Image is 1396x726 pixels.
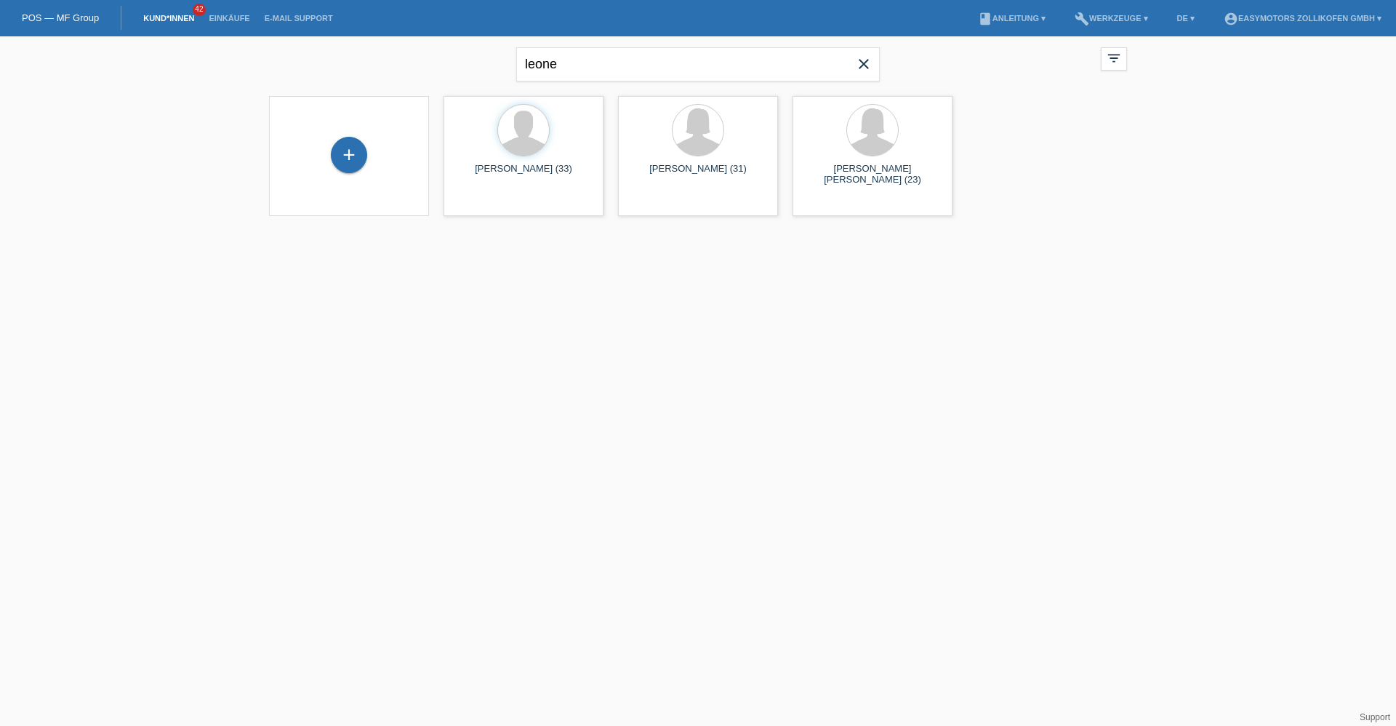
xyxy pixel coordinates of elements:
[1067,14,1155,23] a: buildWerkzeuge ▾
[1170,14,1202,23] a: DE ▾
[978,12,992,26] i: book
[1106,50,1122,66] i: filter_list
[971,14,1053,23] a: bookAnleitung ▾
[1360,712,1390,722] a: Support
[201,14,257,23] a: Einkäufe
[455,163,592,186] div: [PERSON_NAME] (33)
[804,163,941,186] div: [PERSON_NAME] [PERSON_NAME] (23)
[136,14,201,23] a: Kund*innen
[1075,12,1089,26] i: build
[630,163,766,186] div: [PERSON_NAME] (31)
[257,14,340,23] a: E-Mail Support
[332,143,366,167] div: Kund*in hinzufügen
[22,12,99,23] a: POS — MF Group
[1216,14,1389,23] a: account_circleEasymotors Zollikofen GmbH ▾
[193,4,206,16] span: 42
[516,47,880,81] input: Suche...
[855,55,872,73] i: close
[1224,12,1238,26] i: account_circle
